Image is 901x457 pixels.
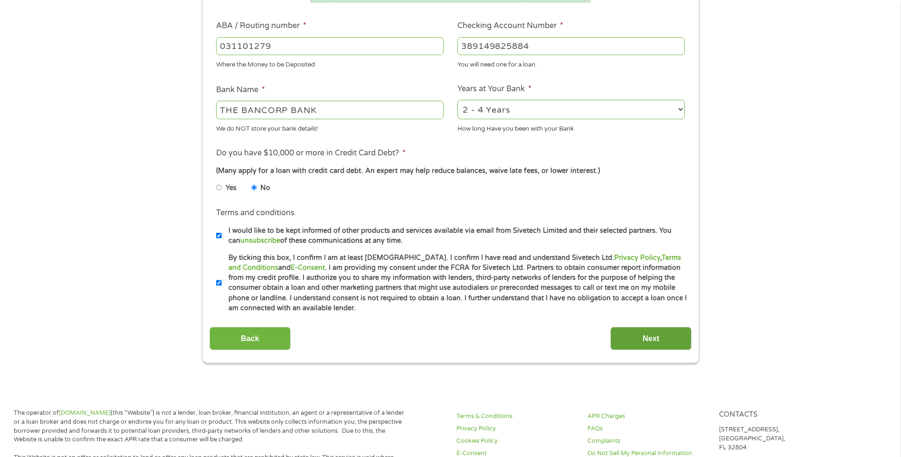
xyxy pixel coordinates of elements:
h4: Contacts [719,410,839,419]
label: Bank Name [216,85,265,95]
a: Terms & Conditions [456,412,576,421]
label: Yes [226,183,237,193]
div: (Many apply for a loan with credit card debt. An expert may help reduce balances, waive late fees... [216,166,684,176]
div: We do NOT store your bank details! [216,121,444,133]
label: By ticking this box, I confirm I am at least [DEMOGRAPHIC_DATA]. I confirm I have read and unders... [222,253,688,314]
label: Terms and conditions [216,208,294,218]
a: E-Consent [291,264,325,272]
div: You will need one for a loan. [457,57,685,70]
a: unsubscribe [240,237,280,245]
label: I would like to be kept informed of other products and services available via email from Sivetech... [222,226,688,246]
input: 263177916 [216,37,444,55]
label: No [260,183,270,193]
input: Next [610,327,692,350]
div: Where the Money to be Deposited [216,57,444,70]
input: 345634636 [457,37,685,55]
div: How long Have you been with your Bank [457,121,685,133]
input: Back [209,327,291,350]
a: APR Charges [588,412,707,421]
p: The operator of (this “Website”) is not a lender, loan broker, financial institution, an agent or... [14,409,408,445]
label: Years at Your Bank [457,84,531,94]
a: Terms and Conditions [228,254,681,272]
a: Complaints [588,437,707,446]
a: Privacy Policy [456,424,576,433]
a: Cookies Policy [456,437,576,446]
a: [DOMAIN_NAME] [59,409,111,417]
label: Checking Account Number [457,21,563,31]
p: [STREET_ADDRESS], [GEOGRAPHIC_DATA], FL 32804. [719,425,839,452]
a: Privacy Policy [614,254,660,262]
a: FAQs [588,424,707,433]
label: Do you have $10,000 or more in Credit Card Debt? [216,148,406,158]
label: ABA / Routing number [216,21,306,31]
